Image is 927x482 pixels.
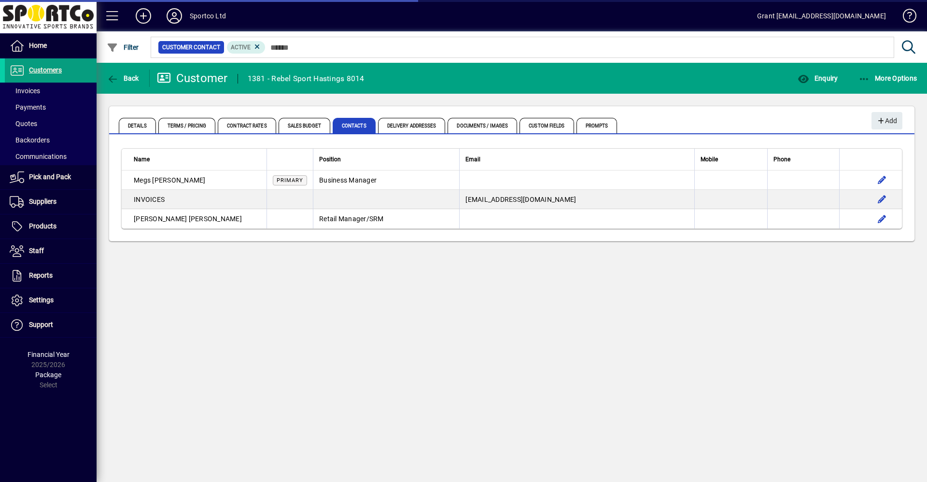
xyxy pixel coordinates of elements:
[10,153,67,160] span: Communications
[5,115,97,132] a: Quotes
[5,83,97,99] a: Invoices
[701,154,718,165] span: Mobile
[28,351,70,358] span: Financial Year
[29,321,53,328] span: Support
[856,70,920,87] button: More Options
[701,154,761,165] div: Mobile
[5,148,97,165] a: Communications
[134,154,261,165] div: Name
[313,170,459,190] td: Business Manager
[876,113,897,129] span: Add
[757,8,886,24] div: Grant [EMAIL_ADDRESS][DOMAIN_NAME]
[798,74,838,82] span: Enquiry
[162,43,220,52] span: Customer Contact
[313,209,459,228] td: Retail Manager/SRM
[29,296,54,304] span: Settings
[134,176,151,184] span: Megs
[29,222,56,230] span: Products
[35,371,61,379] span: Package
[5,264,97,288] a: Reports
[190,8,226,24] div: Sportco Ltd
[10,136,50,144] span: Backorders
[10,120,37,128] span: Quotes
[279,118,330,133] span: Sales Budget
[795,70,840,87] button: Enquiry
[5,190,97,214] a: Suppliers
[871,112,902,129] button: Add
[576,118,618,133] span: Prompts
[5,34,97,58] a: Home
[107,43,139,51] span: Filter
[107,74,139,82] span: Back
[159,7,190,25] button: Profile
[152,176,205,184] span: [PERSON_NAME]
[858,74,917,82] span: More Options
[874,192,890,207] button: Edit
[773,154,833,165] div: Phone
[227,41,266,54] mat-chip: Activation Status: Active
[29,42,47,49] span: Home
[134,196,165,203] span: INVOICES
[29,247,44,255] span: Staff
[5,214,97,239] a: Products
[29,198,56,205] span: Suppliers
[5,99,97,115] a: Payments
[5,239,97,263] a: Staff
[5,313,97,337] a: Support
[773,154,790,165] span: Phone
[29,173,71,181] span: Pick and Pack
[134,154,150,165] span: Name
[448,118,517,133] span: Documents / Images
[97,70,150,87] app-page-header-button: Back
[520,118,574,133] span: Custom Fields
[333,118,376,133] span: Contacts
[119,118,156,133] span: Details
[248,71,365,86] div: 1381 - Rebel Sport Hastings 8014
[158,118,216,133] span: Terms / Pricing
[157,71,228,86] div: Customer
[874,211,890,227] button: Edit
[104,70,141,87] button: Back
[10,103,46,111] span: Payments
[231,44,251,51] span: Active
[10,87,40,95] span: Invoices
[465,154,688,165] div: Email
[465,196,576,203] span: [EMAIL_ADDRESS][DOMAIN_NAME]
[874,172,890,188] button: Edit
[5,288,97,312] a: Settings
[319,154,453,165] div: Position
[128,7,159,25] button: Add
[134,215,187,223] span: [PERSON_NAME]
[896,2,915,33] a: Knowledge Base
[378,118,446,133] span: Delivery Addresses
[277,177,303,184] span: Primary
[189,215,242,223] span: [PERSON_NAME]
[465,154,480,165] span: Email
[29,66,62,74] span: Customers
[319,154,341,165] span: Position
[218,118,276,133] span: Contract Rates
[29,271,53,279] span: Reports
[5,165,97,189] a: Pick and Pack
[5,132,97,148] a: Backorders
[104,39,141,56] button: Filter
